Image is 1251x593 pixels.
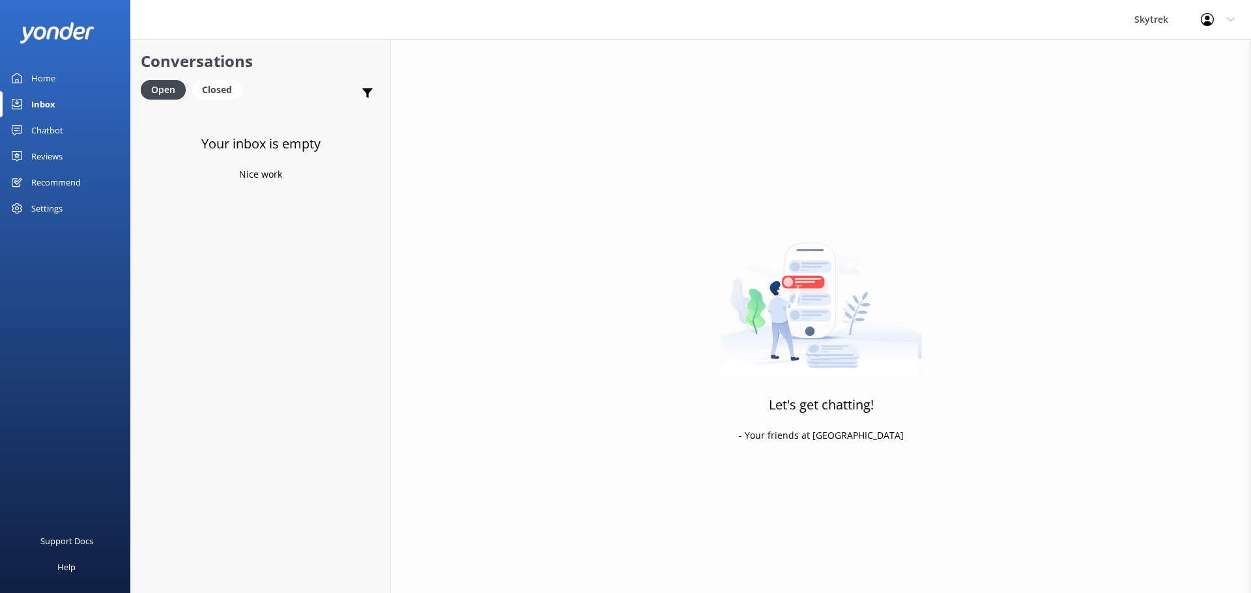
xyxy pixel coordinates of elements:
[57,554,76,580] div: Help
[31,143,63,169] div: Reviews
[40,528,93,554] div: Support Docs
[31,65,55,91] div: Home
[192,80,242,100] div: Closed
[192,82,248,96] a: Closed
[31,195,63,221] div: Settings
[721,215,922,378] img: artwork of a man stealing a conversation from at giant smartphone
[141,82,192,96] a: Open
[201,133,321,154] h3: Your inbox is empty
[31,91,55,117] div: Inbox
[769,394,874,415] h3: Let's get chatting!
[31,169,81,195] div: Recommend
[239,167,282,182] p: Nice work
[739,428,904,443] p: - Your friends at [GEOGRAPHIC_DATA]
[31,117,63,143] div: Chatbot
[20,22,94,44] img: yonder-white-logo.png
[141,49,381,74] h2: Conversations
[141,80,186,100] div: Open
